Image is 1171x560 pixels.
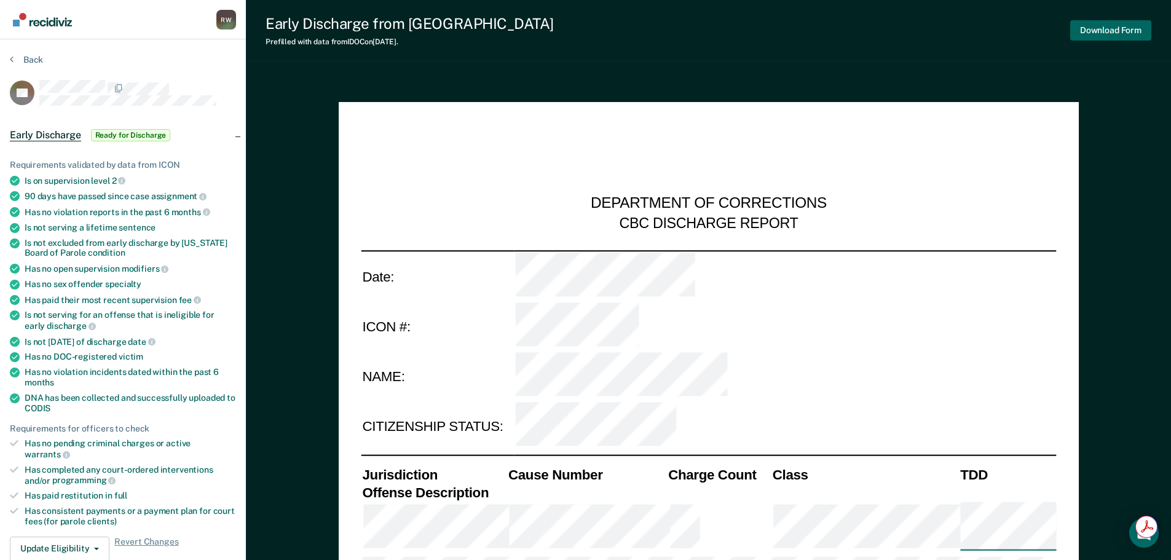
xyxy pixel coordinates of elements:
div: Is not serving a lifetime [25,223,236,233]
div: Is not excluded from early discharge by [US_STATE] Board of Parole [25,238,236,259]
div: Prefilled with data from IDOC on [DATE] . [266,37,554,46]
button: Download Form [1070,20,1151,41]
div: Has paid restitution in [25,491,236,501]
div: Has no DOC-registered [25,352,236,362]
div: 90 days have passed since case [25,191,236,202]
th: Cause Number [507,465,666,483]
th: Charge Count [667,465,771,483]
div: Requirements for officers to check [10,424,236,434]
th: Class [771,465,958,483]
button: Back [10,54,43,65]
div: Open Intercom Messenger [1129,518,1159,548]
td: Date: [361,250,514,301]
div: Has no open supervision [25,263,236,274]
div: Has paid their most recent supervision [25,294,236,306]
div: Requirements validated by data from ICON [10,160,236,170]
th: Offense Description [361,483,507,501]
span: warrants [25,449,70,459]
div: Has consistent payments or a payment plan for court fees (for parole [25,506,236,527]
div: Early Discharge from [GEOGRAPHIC_DATA] [266,15,554,33]
div: CBC DISCHARGE REPORT [619,214,798,232]
span: full [114,491,127,500]
div: Has no pending criminal charges or active [25,438,236,459]
span: fee [179,295,201,305]
div: Is not [DATE] of discharge [25,336,236,347]
div: Is not serving for an offense that is ineligible for early [25,310,236,331]
span: assignment [151,191,207,201]
span: date [128,337,155,347]
img: Recidiviz [13,13,72,26]
span: condition [88,248,125,258]
span: months [25,377,54,387]
span: programming [52,475,116,485]
div: R W [216,10,236,30]
div: Has no violation reports in the past 6 [25,207,236,218]
span: sentence [119,223,156,232]
span: modifiers [122,264,169,274]
button: Profile dropdown button [216,10,236,30]
td: ICON #: [361,301,514,352]
div: Has no violation incidents dated within the past 6 [25,367,236,388]
span: discharge [47,321,96,331]
div: Has no sex offender [25,279,236,290]
th: TDD [959,465,1056,483]
div: DNA has been collected and successfully uploaded to [25,393,236,414]
span: months [172,207,210,217]
div: Has completed any court-ordered interventions and/or [25,465,236,486]
td: CITIZENSHIP STATUS: [361,402,514,452]
span: victim [119,352,143,361]
span: Ready for Discharge [91,129,171,141]
span: specialty [105,279,141,289]
span: Early Discharge [10,129,81,141]
th: Jurisdiction [361,465,507,483]
div: DEPARTMENT OF CORRECTIONS [591,194,827,214]
span: CODIS [25,403,50,413]
div: Is on supervision level [25,175,236,186]
span: clients) [87,516,117,526]
span: 2 [112,176,126,186]
td: NAME: [361,352,514,402]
